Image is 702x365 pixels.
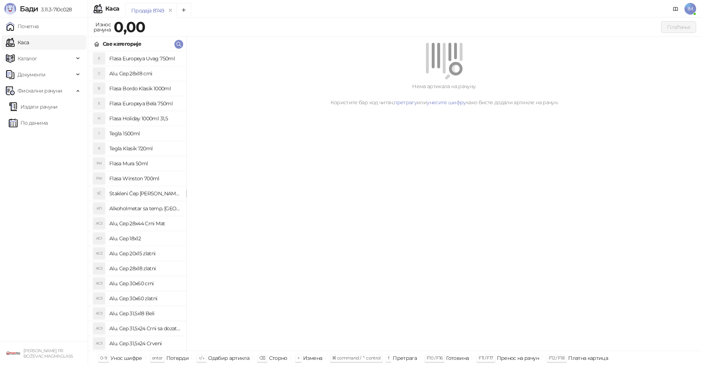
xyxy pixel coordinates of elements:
[684,3,696,15] span: IM
[6,346,20,361] img: 64x64-companyLogo-1893ffd3-f8d7-40ed-872e-741d608dc9d9.png
[9,99,58,114] a: Издати рачуни
[109,308,180,319] h4: Alu. Cep 31,5x18 Beli
[93,278,105,289] div: AC3
[208,353,249,363] div: Одабир артикла
[109,278,180,289] h4: Alu. Cep 30x60 crni
[109,233,180,244] h4: Alu. Cep 18x12
[93,293,105,304] div: AC3
[23,348,73,359] small: [PERSON_NAME] PR BOŽEVAC MAGMAGLASS
[269,353,287,363] div: Сторно
[259,355,265,361] span: ⌫
[332,355,381,361] span: ⌘ command / ⌃ control
[109,218,180,229] h4: Alu, Cep 28x44 Crni Mat
[109,338,180,349] h4: Alu. Cep 31,5x24 Crveni
[109,263,180,274] h4: Alu. Cep 28x18 zlatni
[88,51,186,351] div: grid
[93,173,105,184] div: FW
[100,355,107,361] span: 0-9
[549,355,565,361] span: F12 / F18
[109,173,180,184] h4: Flasa Winston 700ml
[394,99,417,106] a: претрагу
[177,3,191,18] button: Add tab
[568,353,608,363] div: Платна картица
[93,263,105,274] div: AC2
[109,293,180,304] h4: Alu. Cep 30x60 zlatni
[109,158,180,169] h4: Flasa Mura 50ml
[393,353,417,363] div: Претрага
[93,83,105,94] div: B
[109,248,180,259] h4: Alu. Cep 20x15 zlatni
[93,68,105,79] div: C
[6,19,39,34] a: Почетна
[93,113,105,124] div: H
[93,218,105,229] div: AC2
[479,355,493,361] span: F11 / F17
[427,355,442,361] span: F10 / F16
[92,20,112,34] div: Износ рачуна
[670,3,682,15] a: Документација
[109,53,180,64] h4: Flasa Europeya Uvag 750ml
[105,6,119,12] div: Каса
[195,82,693,106] div: Нема артикала на рачуну. Користите бар код читач, или како бисте додали артикле на рачун.
[93,128,105,139] div: 1
[93,338,105,349] div: AC3
[166,353,189,363] div: Потврди
[109,83,180,94] h4: Flasa Bordo Klasik 1000ml
[93,248,105,259] div: AC2
[109,188,180,199] h4: Stakleni Čep [PERSON_NAME] 20mm
[297,355,299,361] span: +
[18,51,37,66] span: Каталог
[661,21,696,33] button: Плаћање
[199,355,204,361] span: ↑/↓
[114,18,145,36] strong: 0,00
[166,7,175,14] button: remove
[109,323,180,334] h4: Alu. Cep 31,5x24 Crni sa dozatorom
[427,99,466,106] a: унесите шифру
[303,353,322,363] div: Измена
[93,98,105,109] div: E
[109,113,180,124] h4: Flasa Holiday 1000ml 31,5
[109,128,180,139] h4: Tegla 1500ml
[6,35,29,50] a: Каса
[93,143,105,154] div: K
[93,233,105,244] div: AC1
[109,68,180,79] h4: Alu. Cep 28x18 crni
[103,40,141,48] div: Све категорије
[110,353,142,363] div: Унос шифре
[93,323,105,334] div: AC3
[497,353,539,363] div: Пренос на рачун
[18,83,62,98] span: Фискални рачуни
[152,355,163,361] span: enter
[109,98,180,109] h4: Flasa Europeya Bela 750ml
[18,67,45,82] span: Документи
[446,353,469,363] div: Готовина
[93,158,105,169] div: FM
[93,203,105,214] div: ATI
[109,203,180,214] h4: Alkoholmetar sa temp. [GEOGRAPHIC_DATA]
[388,355,389,361] span: f
[38,6,72,13] span: 3.11.3-710c028
[93,188,105,199] div: SČ
[4,3,16,15] img: Logo
[93,308,105,319] div: AC3
[109,143,180,154] h4: Tegla Klasik 720ml
[20,4,38,13] span: Бади
[131,7,164,15] div: Продаја 8749
[93,53,105,64] div: E
[9,116,48,130] a: По данима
